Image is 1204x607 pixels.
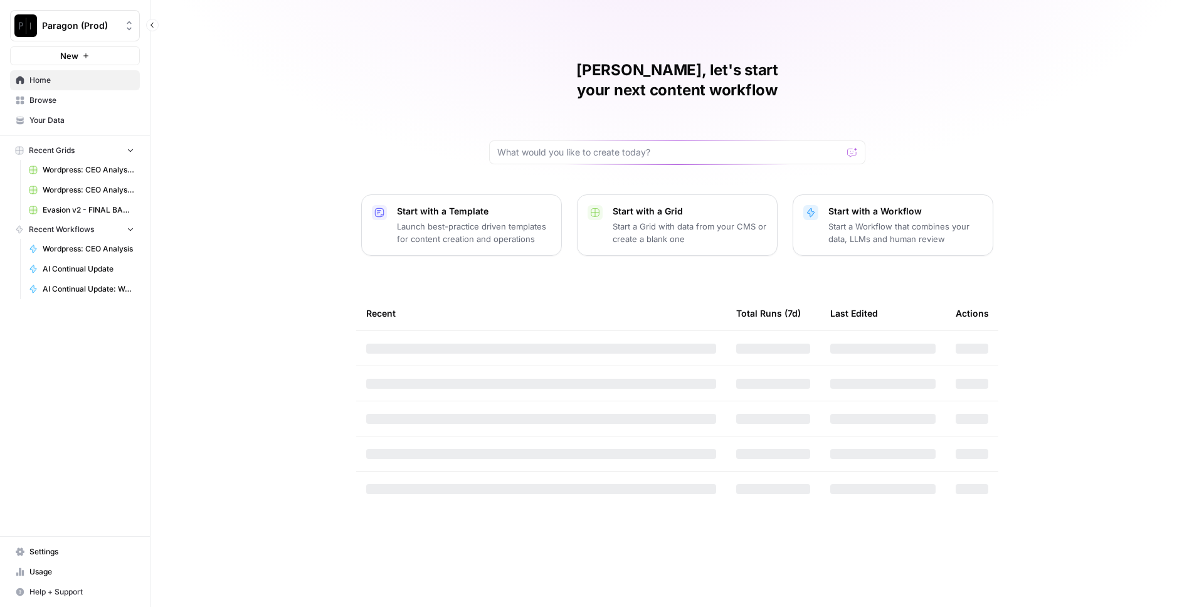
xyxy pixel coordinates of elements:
[830,296,878,330] div: Last Edited
[10,70,140,90] a: Home
[361,194,562,256] button: Start with a TemplateLaunch best-practice driven templates for content creation and operations
[43,243,134,255] span: Wordpress: CEO Analysis
[10,141,140,160] button: Recent Grids
[14,14,37,37] img: Paragon (Prod) Logo
[613,205,767,218] p: Start with a Grid
[23,160,140,180] a: Wordpress: CEO Analysis Grid (1)
[489,60,865,100] h1: [PERSON_NAME], let's start your next content workflow
[10,582,140,602] button: Help + Support
[23,180,140,200] a: Wordpress: CEO Analysis Grid
[29,546,134,557] span: Settings
[397,205,551,218] p: Start with a Template
[577,194,778,256] button: Start with a GridStart a Grid with data from your CMS or create a blank one
[29,566,134,578] span: Usage
[956,296,989,330] div: Actions
[29,95,134,106] span: Browse
[10,110,140,130] a: Your Data
[397,220,551,245] p: Launch best-practice driven templates for content creation and operations
[793,194,993,256] button: Start with a WorkflowStart a Workflow that combines your data, LLMs and human review
[828,205,983,218] p: Start with a Workflow
[29,75,134,86] span: Home
[23,279,140,299] a: AI Continual Update: Work History
[43,164,134,176] span: Wordpress: CEO Analysis Grid (1)
[29,145,75,156] span: Recent Grids
[828,220,983,245] p: Start a Workflow that combines your data, LLMs and human review
[29,224,94,235] span: Recent Workflows
[613,220,767,245] p: Start a Grid with data from your CMS or create a blank one
[42,19,118,32] span: Paragon (Prod)
[29,115,134,126] span: Your Data
[43,283,134,295] span: AI Continual Update: Work History
[43,204,134,216] span: Evasion v2 - FINAL BACKFILL [DATE] Grid
[23,200,140,220] a: Evasion v2 - FINAL BACKFILL [DATE] Grid
[497,146,842,159] input: What would you like to create today?
[10,220,140,239] button: Recent Workflows
[10,562,140,582] a: Usage
[60,50,78,62] span: New
[43,184,134,196] span: Wordpress: CEO Analysis Grid
[10,46,140,65] button: New
[23,259,140,279] a: AI Continual Update
[43,263,134,275] span: AI Continual Update
[10,90,140,110] a: Browse
[366,296,716,330] div: Recent
[29,586,134,598] span: Help + Support
[23,239,140,259] a: Wordpress: CEO Analysis
[10,542,140,562] a: Settings
[10,10,140,41] button: Workspace: Paragon (Prod)
[736,296,801,330] div: Total Runs (7d)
